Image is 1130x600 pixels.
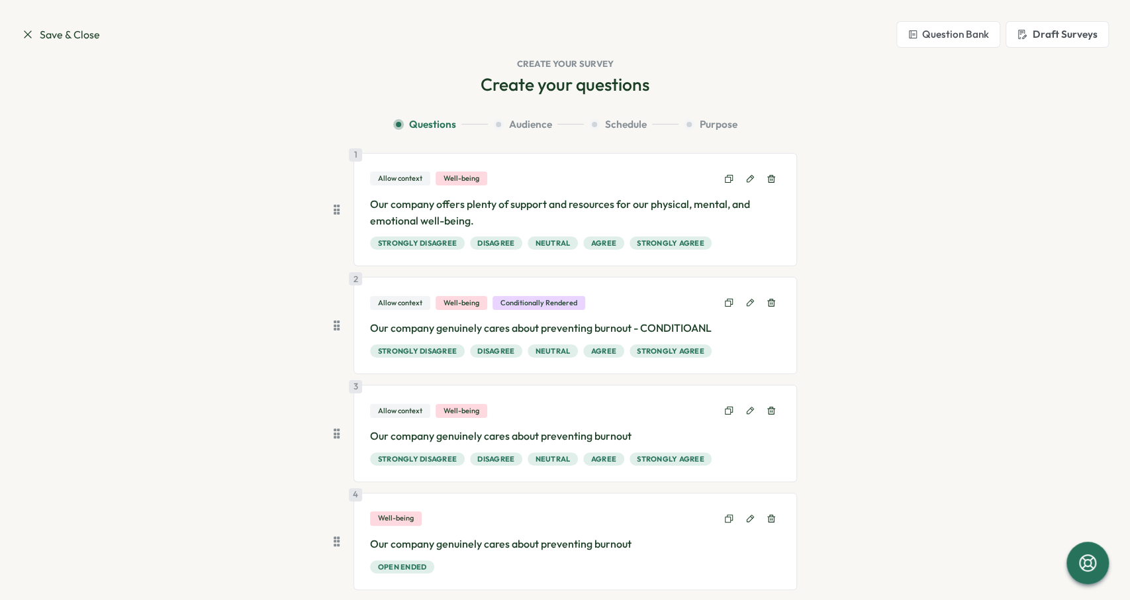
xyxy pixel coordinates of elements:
span: Strongly Agree [637,237,704,249]
button: Purpose [684,117,737,132]
span: Disagree [477,453,514,465]
button: Schedule [589,117,679,132]
span: Schedule [605,117,647,132]
div: Allow context [370,296,430,310]
p: Our company genuinely cares about preventing burnout [370,536,780,552]
span: Open ended [378,561,427,573]
button: Audience [493,117,584,132]
button: Question Bank [896,21,1000,48]
span: Neutral [536,453,571,465]
span: Strongly Agree [637,345,704,357]
p: Our company offers plenty of support and resources for our physical, mental, and emotional well-b... [370,196,780,229]
span: Agree [591,453,616,465]
p: Our company genuinely cares about preventing burnout [370,428,780,444]
span: Disagree [477,237,514,249]
span: Agree [591,237,616,249]
a: Save & Close [21,26,100,43]
div: 3 [349,380,362,393]
span: Purpose [700,117,737,132]
span: Strongly Disagree [378,345,457,357]
h1: Create your survey [21,58,1109,70]
button: Draft Surveys [1006,21,1109,48]
div: Well-being [436,296,487,310]
span: Questions [409,117,456,132]
div: Well-being [370,511,422,525]
div: Conditionally Rendered [493,296,585,310]
p: Our company genuinely cares about preventing burnout - CONDITIOANL [370,320,780,336]
span: Agree [591,345,616,357]
button: Questions [393,117,488,132]
div: Allow context [370,404,430,418]
div: 4 [349,488,362,501]
span: Disagree [477,345,514,357]
div: Well-being [436,404,487,418]
div: Well-being [436,172,487,185]
span: Strongly Agree [637,453,704,465]
div: 2 [349,272,362,285]
h2: Create your questions [481,73,649,96]
span: Neutral [536,345,571,357]
span: Strongly Disagree [378,453,457,465]
span: Audience [509,117,552,132]
span: Strongly Disagree [378,237,457,249]
span: Neutral [536,237,571,249]
div: 1 [349,148,362,162]
div: Allow context [370,172,430,185]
